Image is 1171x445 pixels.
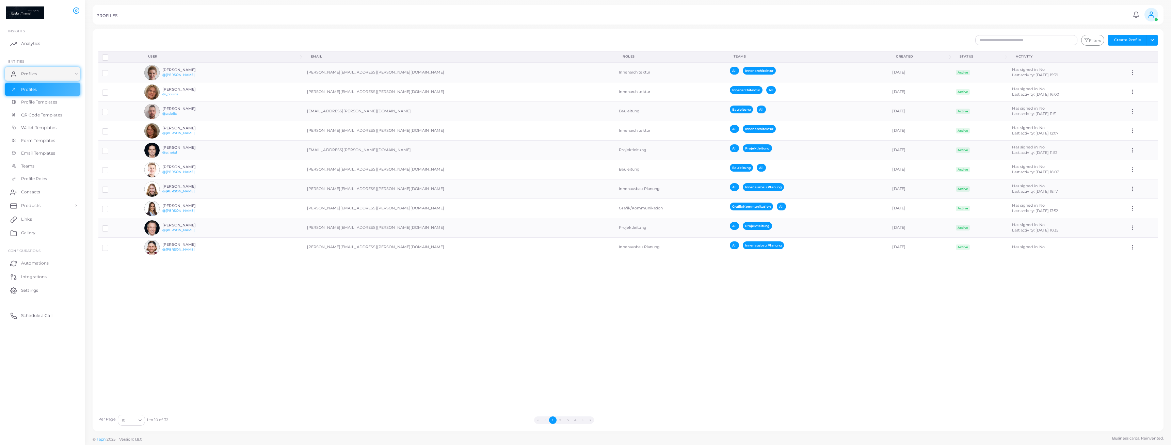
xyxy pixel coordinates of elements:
[743,183,784,191] span: Innenausbau Planung
[743,144,772,152] span: Projektleitung
[5,96,80,109] a: Profile Templates
[730,222,739,230] span: All
[168,416,960,424] ul: Pagination
[743,241,784,249] span: Innenausbau Planung
[730,183,739,191] span: All
[303,179,615,199] td: [PERSON_NAME][EMAIL_ADDRESS][PERSON_NAME][DOMAIN_NAME]
[956,89,970,95] span: Active
[888,82,952,102] td: [DATE]
[8,249,41,253] span: Configurations
[107,436,115,442] span: 2025
[98,417,116,422] label: Per Page
[21,150,55,156] span: Email Templates
[21,287,38,293] span: Settings
[21,203,41,209] span: Products
[5,37,80,50] a: Analytics
[162,131,195,135] a: @[PERSON_NAME]
[144,240,160,255] img: avatar
[5,284,80,297] a: Settings
[21,86,37,93] span: Profiles
[148,54,299,59] div: User
[303,199,615,218] td: [PERSON_NAME][EMAIL_ADDRESS][PERSON_NAME][DOMAIN_NAME]
[144,181,160,197] img: avatar
[960,54,1004,59] div: Status
[1012,125,1045,130] span: Has signed in: No
[6,6,44,19] img: logo
[144,104,160,119] img: avatar
[888,199,952,218] td: [DATE]
[1126,51,1158,63] th: Action
[21,313,52,319] span: Schedule a Call
[303,121,615,141] td: [PERSON_NAME][EMAIL_ADDRESS][PERSON_NAME][DOMAIN_NAME]
[743,125,776,133] span: Innenarchitektur
[5,83,80,96] a: Profiles
[615,179,726,199] td: Innenausbau Planung
[162,248,195,251] a: @[PERSON_NAME]
[734,54,881,59] div: Teams
[162,107,212,111] h6: [PERSON_NAME]
[956,186,970,192] span: Active
[5,199,80,212] a: Products
[21,125,57,131] span: Wallet Templates
[1012,150,1057,155] span: Last activity: [DATE] 11:52
[888,63,952,82] td: [DATE]
[1012,203,1045,208] span: Has signed in: No
[1012,92,1059,97] span: Last activity: [DATE] 16:00
[888,160,952,179] td: [DATE]
[777,203,786,210] span: All
[956,128,970,133] span: Active
[5,309,80,322] a: Schedule a Call
[956,167,970,172] span: Active
[1012,189,1058,194] span: Last activity: [DATE] 18:17
[743,67,776,75] span: Innenarchitektur
[21,274,47,280] span: Integrations
[888,218,952,238] td: [DATE]
[615,160,726,179] td: Bauleitung
[162,87,212,92] h6: [PERSON_NAME]
[21,176,47,182] span: Profile Roles
[21,216,32,222] span: Links
[757,164,766,172] span: All
[162,165,212,169] h6: [PERSON_NAME]
[162,73,195,77] a: @[PERSON_NAME]
[5,147,80,160] a: Email Templates
[162,145,212,150] h6: [PERSON_NAME]
[730,144,739,152] span: All
[144,84,160,100] img: avatar
[5,121,80,134] a: Wallet Templates
[303,102,615,121] td: [EMAIL_ADDRESS][PERSON_NAME][DOMAIN_NAME]
[888,102,952,121] td: [DATE]
[766,86,775,94] span: All
[162,204,212,208] h6: [PERSON_NAME]
[579,416,587,424] button: Go to next page
[162,189,195,193] a: @[PERSON_NAME]
[5,109,80,122] a: QR Code Templates
[303,238,615,257] td: [PERSON_NAME][EMAIL_ADDRESS][PERSON_NAME][DOMAIN_NAME]
[623,54,718,59] div: Roles
[888,141,952,160] td: [DATE]
[587,416,594,424] button: Go to last page
[144,143,160,158] img: avatar
[956,206,970,211] span: Active
[303,218,615,238] td: [PERSON_NAME][EMAIL_ADDRESS][PERSON_NAME][DOMAIN_NAME]
[1012,228,1058,233] span: Last activity: [DATE] 10:35
[1108,35,1147,46] button: Create Profile
[162,242,212,247] h6: [PERSON_NAME]
[5,226,80,240] a: Gallery
[572,416,579,424] button: Go to page 4
[615,238,726,257] td: Innenausbau Planung
[162,170,195,174] a: @[PERSON_NAME]
[162,112,177,115] a: @a.delic
[5,256,80,270] a: Automations
[1012,106,1045,111] span: Has signed in: No
[162,150,177,154] a: @a.heigl
[1016,54,1118,59] div: activity
[1081,35,1104,46] button: Filters
[21,230,35,236] span: Gallery
[956,225,970,231] span: Active
[144,162,160,177] img: avatar
[303,160,615,179] td: [PERSON_NAME][EMAIL_ADDRESS][PERSON_NAME][DOMAIN_NAME]
[743,222,772,230] span: Projektleitung
[303,63,615,82] td: [PERSON_NAME][EMAIL_ADDRESS][PERSON_NAME][DOMAIN_NAME]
